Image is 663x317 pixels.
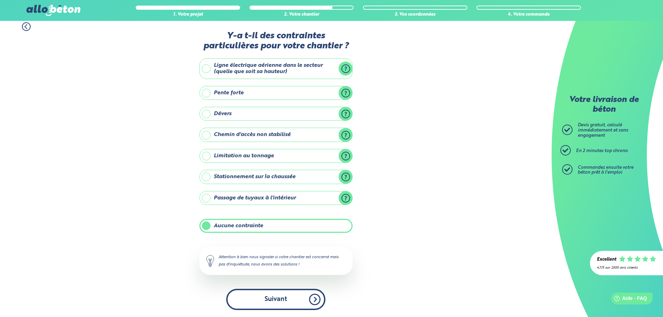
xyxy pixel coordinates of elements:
label: Passage de tuyaux à l'intérieur [199,191,353,205]
label: Dévers [199,107,353,121]
div: 4. Votre commande [476,12,581,17]
div: 4.7/5 sur 2300 avis clients [597,266,656,270]
label: Chemin d'accès non stabilisé [199,128,353,142]
div: 3. Vos coordonnées [363,12,467,17]
div: 1. Votre projet [136,12,240,17]
img: allobéton [26,5,80,16]
button: Suivant [226,289,325,310]
div: Attention à bien nous signaler si votre chantier est concerné mais pas d'inquiétude, nous avons d... [199,247,353,275]
span: Commandez ensuite votre béton prêt à l'emploi [578,165,633,175]
div: Excellent [597,257,616,262]
label: Ligne électrique aérienne dans le secteur (quelle que soit sa hauteur) [199,58,353,79]
iframe: Help widget launcher [601,290,655,309]
label: Aucune contrainte [199,219,353,233]
span: En 2 minutes top chrono [576,149,628,153]
p: Votre livraison de béton [564,95,644,114]
span: Devis gratuit, calculé immédiatement et sans engagement [578,123,628,137]
label: Pente forte [199,86,353,100]
div: 2. Votre chantier [250,12,354,17]
label: Limitation au tonnage [199,149,353,163]
label: Stationnement sur la chaussée [199,170,353,184]
label: Y-a t-il des contraintes particulières pour votre chantier ? [199,31,353,51]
